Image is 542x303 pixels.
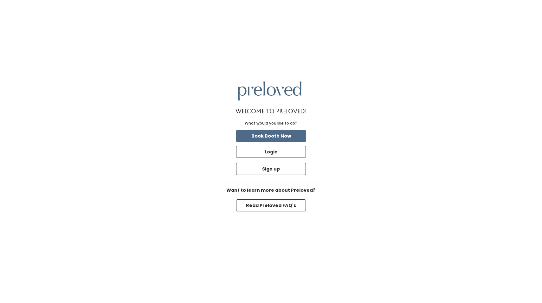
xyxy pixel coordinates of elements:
[236,108,307,114] h1: Welcome to Preloved!
[236,130,306,142] button: Book Booth Now
[238,81,301,100] img: preloved logo
[245,120,297,126] div: What would you like to do?
[235,145,307,159] a: Login
[236,163,306,175] button: Sign up
[236,199,306,211] button: Read Preloved FAQ's
[236,146,306,158] button: Login
[235,162,307,176] a: Sign up
[223,188,319,193] h6: Want to learn more about Preloved?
